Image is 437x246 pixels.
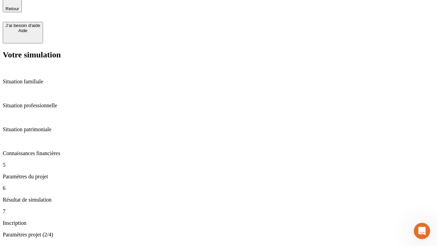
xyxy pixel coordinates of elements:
[5,6,19,11] span: Retour
[3,208,434,215] p: 7
[3,162,434,168] p: 5
[3,185,434,191] p: 6
[3,50,434,59] h2: Votre simulation
[3,102,434,109] p: Situation professionnelle
[3,126,434,133] p: Situation patrimoniale
[414,223,430,239] iframe: Intercom live chat
[3,79,434,85] p: Situation familiale
[3,197,434,203] p: Résultat de simulation
[3,150,434,156] p: Connaissances financières
[5,23,40,28] div: J’ai besoin d'aide
[5,28,40,33] div: Aide
[3,22,43,43] button: J’ai besoin d'aideAide
[3,174,434,180] p: Paramètres du projet
[3,232,434,238] p: Paramètres projet (2/4)
[3,220,434,226] p: Inscription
